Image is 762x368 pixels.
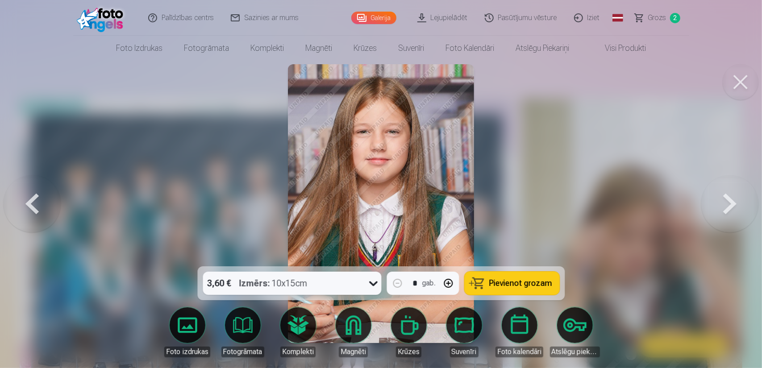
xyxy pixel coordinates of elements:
div: Krūzes [396,347,421,357]
img: /fa1 [77,4,128,32]
a: Galerija [351,12,396,24]
a: Magnēti [295,36,343,61]
button: Pievienot grozam [464,272,559,295]
div: Suvenīri [450,347,479,357]
div: Magnēti [339,347,368,357]
a: Komplekti [273,307,323,357]
a: Foto kalendāri [495,307,545,357]
div: gab. [422,278,436,289]
a: Foto kalendāri [435,36,505,61]
div: Foto kalendāri [496,347,543,357]
span: Grozs [648,12,666,23]
a: Foto izdrukas [105,36,173,61]
a: Komplekti [240,36,295,61]
a: Atslēgu piekariņi [550,307,600,357]
a: Suvenīri [387,36,435,61]
span: Pievienot grozam [489,279,552,287]
a: Visi produkti [580,36,657,61]
div: Komplekti [280,347,316,357]
a: Krūzes [384,307,434,357]
a: Krūzes [343,36,387,61]
a: Suvenīri [439,307,489,357]
a: Foto izdrukas [162,307,212,357]
a: Fotogrāmata [173,36,240,61]
span: 2 [670,13,680,23]
strong: Izmērs : [239,277,270,289]
div: Atslēgu piekariņi [550,347,600,357]
div: Fotogrāmata [221,347,264,357]
a: Fotogrāmata [218,307,268,357]
a: Atslēgu piekariņi [505,36,580,61]
div: Foto izdrukas [164,347,210,357]
a: Magnēti [329,307,379,357]
div: 3,60 € [203,272,236,295]
div: 10x15cm [239,272,308,295]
